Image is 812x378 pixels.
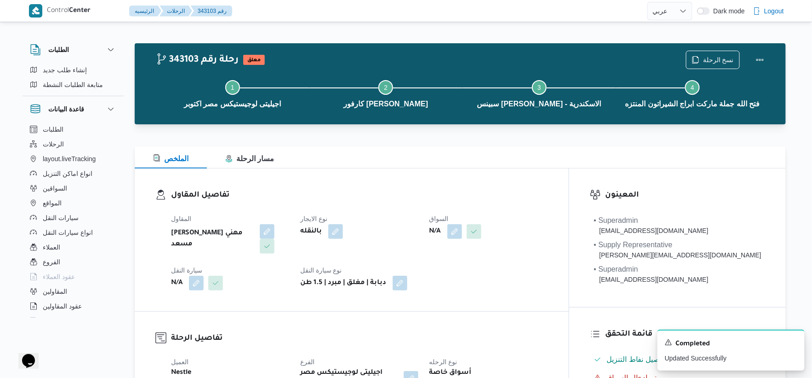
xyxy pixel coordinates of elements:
span: تم ادخال تفاصيل نفاط التنزيل [607,355,697,363]
span: عقود العملاء [43,271,75,282]
span: • Superadmin karim.ragab@illa.com.eg [594,215,709,236]
span: معلق [243,55,265,65]
span: layout.liveTracking [43,153,96,164]
span: فتح الله جملة ماركت ابراج الشيراتون المنتزه [625,99,760,110]
span: 3 [538,84,541,91]
button: عقود العملاء [26,269,120,284]
b: معلق [247,58,261,63]
span: تم ادخال تفاصيل نفاط التنزيل [607,354,697,365]
span: اجيليتى لوجيستيكس مصر اكتوبر [184,99,281,110]
button: الطلبات [26,122,120,137]
button: سيارات النقل [26,210,120,225]
button: المواقع [26,196,120,210]
h3: تفاصيل المقاول [171,189,548,202]
span: مسار الرحلة [225,155,274,163]
span: العميل [171,358,189,366]
span: Dark mode [710,7,745,15]
b: [PERSON_NAME] مهني مسعد [171,228,253,250]
span: المواقع [43,198,62,209]
div: [EMAIL_ADDRESS][DOMAIN_NAME] [594,275,709,285]
button: قاعدة البيانات [30,104,116,115]
button: الرحلات [26,137,120,151]
span: نوع الرحله [429,358,457,366]
span: الفروع [43,256,60,268]
b: بالنقله [300,226,322,237]
span: متابعة الطلبات النشطة [43,79,103,90]
button: المقاولين [26,284,120,299]
button: كارفور [PERSON_NAME] [309,69,463,117]
button: اجيليتى لوجيستيكس مصر اكتوبر [156,69,309,117]
b: N/A [429,226,441,237]
button: عقود المقاولين [26,299,120,314]
div: [PERSON_NAME][EMAIL_ADDRESS][DOMAIN_NAME] [594,250,761,260]
span: الرحلات [43,139,64,150]
h2: 343103 رحلة رقم [156,55,239,67]
span: إنشاء طلب جديد [43,64,87,76]
button: layout.liveTracking [26,151,120,166]
button: Actions [751,51,769,69]
span: سبينس [PERSON_NAME] - الاسكندرية [477,99,601,110]
p: Updated Successfully [665,354,797,363]
span: الفرع [300,358,315,366]
div: الطلبات [23,63,124,96]
button: انواع سيارات النقل [26,225,120,240]
span: عقود المقاولين [43,301,82,312]
span: السواقين [43,183,67,194]
h3: قاعدة البيانات [48,104,84,115]
div: • Superadmin [594,215,709,226]
span: السواق [429,215,449,222]
h3: الطلبات [48,44,69,55]
span: 1 [231,84,234,91]
span: Logout [764,6,784,17]
button: الفروع [26,255,120,269]
div: [EMAIL_ADDRESS][DOMAIN_NAME] [594,226,709,236]
button: 343103 رقم [190,6,232,17]
button: اجهزة التليفون [26,314,120,328]
span: العملاء [43,242,60,253]
div: Notification [665,338,797,350]
iframe: chat widget [9,341,39,369]
button: الطلبات [30,44,116,55]
button: نسخ الرحلة [686,51,740,69]
button: فتح الله جملة ماركت ابراج الشيراتون المنتزه [616,69,770,117]
button: سبينس [PERSON_NAME] - الاسكندرية [463,69,616,117]
button: الرحلات [160,6,192,17]
span: 4 [691,84,694,91]
span: • Supply Representative mohamed.sabry@illa.com.eg [594,239,761,260]
h3: قائمة التحقق [606,328,765,341]
button: العملاء [26,240,120,255]
span: • Superadmin mostafa.elrouby@illa.com.eg [594,264,709,285]
span: سيارة النقل [171,267,202,274]
button: Logout [749,2,788,20]
span: انواع سيارات النقل [43,227,93,238]
button: تم ادخال تفاصيل نفاط التنزيل [590,352,765,367]
span: كارفور [PERSON_NAME] [343,99,428,110]
button: الرئيسيه [129,6,161,17]
span: 2 [384,84,388,91]
span: المقاولين [43,286,67,297]
b: دبابة | مغلق | مبرد | 1.5 طن [300,278,386,289]
span: اجهزة التليفون [43,315,81,326]
div: • Supply Representative [594,239,761,250]
span: سيارات النقل [43,212,79,223]
span: الطلبات [43,124,63,135]
span: انواع اماكن التنزيل [43,168,92,179]
span: نسخ الرحلة [703,54,734,65]
button: متابعة الطلبات النشطة [26,77,120,92]
img: X8yXhbKr1z7QwAAAABJRU5ErkJggg== [29,4,42,17]
span: الملخص [153,155,189,163]
h3: تفاصيل الرحلة [171,332,548,345]
span: Completed [676,339,710,350]
span: نوع سيارة النقل [300,267,342,274]
b: N/A [171,278,183,289]
div: قاعدة البيانات [23,122,124,321]
span: نوع الايجار [300,215,327,222]
h3: المعينون [606,189,765,202]
button: إنشاء طلب جديد [26,63,120,77]
b: Center [69,7,91,15]
span: المقاول [171,215,191,222]
div: • Superadmin [594,264,709,275]
button: السواقين [26,181,120,196]
button: انواع اماكن التنزيل [26,166,120,181]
